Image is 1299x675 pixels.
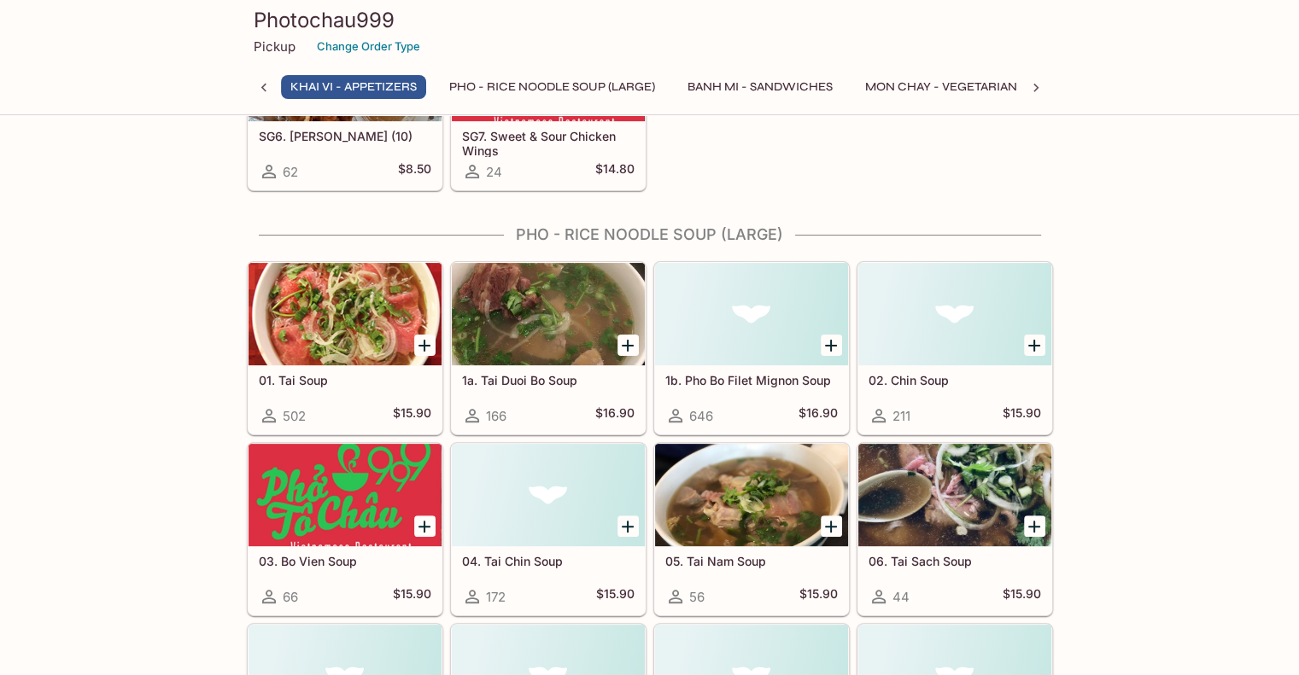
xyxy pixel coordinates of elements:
a: 05. Tai Nam Soup56$15.90 [654,443,849,615]
div: 1a. Tai Duoi Bo Soup [452,263,645,365]
span: 502 [283,408,306,424]
span: 172 [486,589,506,605]
span: 166 [486,408,506,424]
h4: Pho - Rice Noodle Soup (Large) [247,225,1053,244]
button: Add 06. Tai Sach Soup [1024,515,1045,537]
a: 02. Chin Soup211$15.90 [857,262,1052,434]
button: Add 01. Tai Soup [414,335,436,356]
h3: Photochau999 [254,7,1046,33]
h5: SG6. [PERSON_NAME] (10) [259,129,431,143]
h5: $15.90 [596,586,635,607]
span: 211 [892,408,910,424]
a: 01. Tai Soup502$15.90 [248,262,442,434]
div: 06. Tai Sach Soup [858,444,1051,546]
button: Khai Vi - Appetizers [281,75,426,99]
button: Banh Mi - Sandwiches [678,75,842,99]
button: Add 02. Chin Soup [1024,335,1045,356]
span: 62 [283,164,298,180]
h5: 02. Chin Soup [869,373,1041,387]
button: Add 04. Tai Chin Soup [617,515,639,537]
h5: 1a. Tai Duoi Bo Soup [462,373,635,387]
h5: SG7. Sweet & Sour Chicken Wings [462,129,635,157]
div: 02. Chin Soup [858,263,1051,365]
h5: $8.50 [398,161,431,182]
div: 03. Bo Vien Soup [249,444,442,546]
h5: $15.90 [1003,586,1041,607]
a: 04. Tai Chin Soup172$15.90 [451,443,646,615]
a: 03. Bo Vien Soup66$15.90 [248,443,442,615]
h5: $15.90 [1003,405,1041,426]
div: SG6. Hoanh Thanh Chien (10) [249,19,442,121]
div: SG7. Sweet & Sour Chicken Wings [452,19,645,121]
div: 1b. Pho Bo Filet Mignon Soup [655,263,848,365]
div: 01. Tai Soup [249,263,442,365]
span: 44 [892,589,910,605]
h5: $15.90 [799,586,838,607]
span: 66 [283,589,298,605]
div: 05. Tai Nam Soup [655,444,848,546]
p: Pickup [254,38,295,55]
button: Change Order Type [309,33,428,60]
a: 1b. Pho Bo Filet Mignon Soup646$16.90 [654,262,849,434]
h5: 1b. Pho Bo Filet Mignon Soup [665,373,838,387]
button: Pho - Rice Noodle Soup (Large) [440,75,664,99]
h5: 06. Tai Sach Soup [869,554,1041,568]
span: 56 [689,589,705,605]
button: Add 05. Tai Nam Soup [821,515,842,537]
a: 1a. Tai Duoi Bo Soup166$16.90 [451,262,646,434]
div: 04. Tai Chin Soup [452,444,645,546]
button: Mon Chay - Vegetarian Entrees [856,75,1084,99]
h5: 03. Bo Vien Soup [259,554,431,568]
h5: 05. Tai Nam Soup [665,554,838,568]
h5: $14.80 [595,161,635,182]
span: 24 [486,164,502,180]
h5: $16.90 [799,405,838,426]
h5: 01. Tai Soup [259,373,431,387]
button: Add 1b. Pho Bo Filet Mignon Soup [821,335,842,356]
span: 646 [689,408,713,424]
button: Add 03. Bo Vien Soup [414,515,436,537]
h5: 04. Tai Chin Soup [462,554,635,568]
h5: $15.90 [393,586,431,607]
h5: $16.90 [595,405,635,426]
h5: $15.90 [393,405,431,426]
button: Add 1a. Tai Duoi Bo Soup [617,335,639,356]
a: 06. Tai Sach Soup44$15.90 [857,443,1052,615]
